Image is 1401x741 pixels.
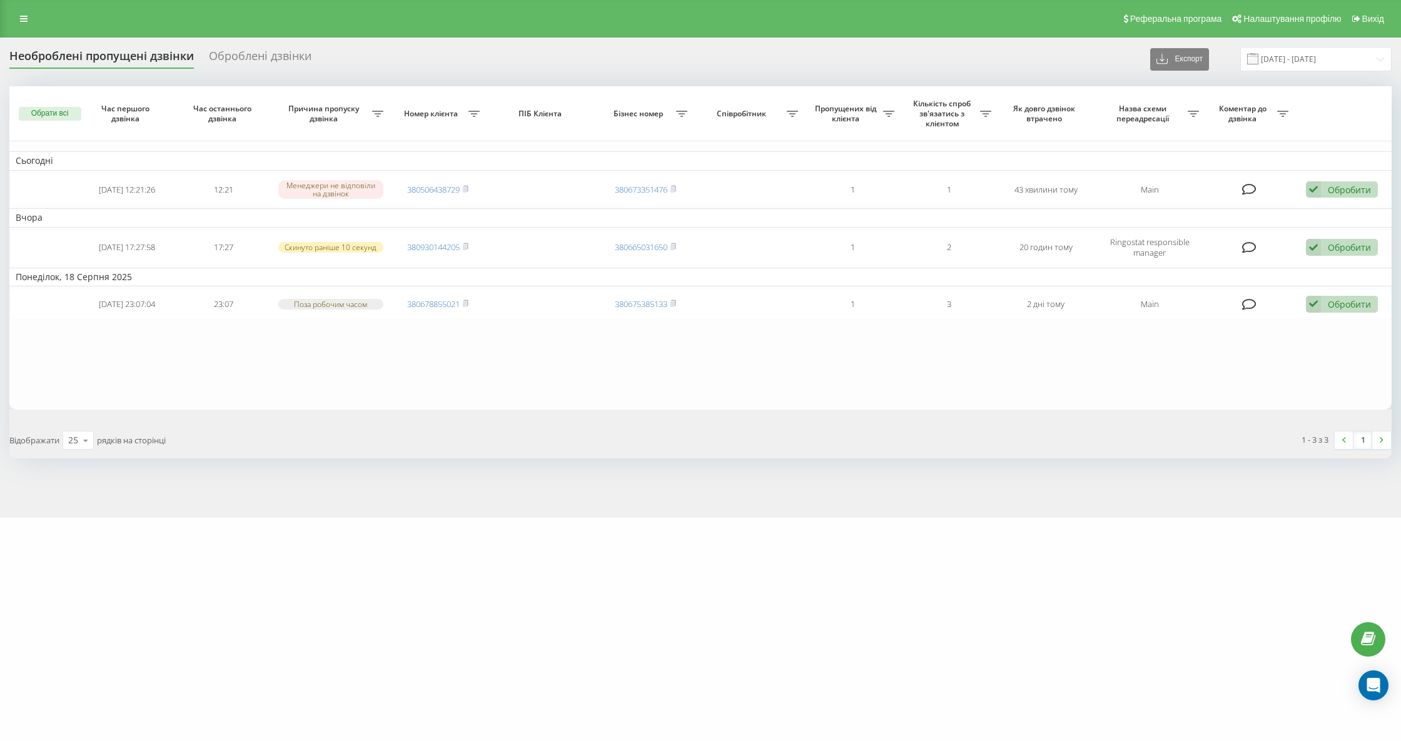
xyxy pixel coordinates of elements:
[804,289,901,320] td: 1
[1243,14,1341,24] span: Налаштування профілю
[1353,431,1372,449] a: 1
[811,104,884,123] span: Пропущених від клієнта
[278,180,383,199] div: Менеджери не відповіли на дзвінок
[497,109,585,119] span: ПІБ Клієнта
[1302,433,1328,446] div: 1 - 3 з 3
[998,289,1095,320] td: 2 дні тому
[186,104,261,123] span: Час останнього дзвінка
[1130,14,1222,24] span: Реферальна програма
[1095,173,1205,206] td: Main
[9,435,59,446] span: Відображати
[901,230,998,265] td: 2
[998,230,1095,265] td: 20 годин тому
[1358,670,1388,700] div: Open Intercom Messenger
[278,299,383,310] div: Поза робочим часом
[1095,230,1205,265] td: Ringostat responsible manager
[9,208,1392,227] td: Вчора
[9,268,1392,286] td: Понеділок, 18 Серпня 2025
[175,173,272,206] td: 12:21
[907,99,980,128] span: Кількість спроб зв'язатись з клієнтом
[615,241,667,253] a: 380665031650
[615,298,667,310] a: 380675385133
[9,49,194,69] div: Необроблені пропущені дзвінки
[1211,104,1278,123] span: Коментар до дзвінка
[9,151,1392,170] td: Сьогодні
[804,173,901,206] td: 1
[407,298,460,310] a: 380678855021
[79,289,176,320] td: [DATE] 23:07:04
[278,104,372,123] span: Причина пропуску дзвінка
[901,289,998,320] td: 3
[175,230,272,265] td: 17:27
[68,434,78,446] div: 25
[407,184,460,195] a: 380506438729
[97,435,166,446] span: рядків на сторінці
[1008,104,1084,123] span: Як довго дзвінок втрачено
[89,104,164,123] span: Час першого дзвінка
[1328,298,1371,310] div: Обробити
[1362,14,1384,24] span: Вихід
[1328,184,1371,196] div: Обробити
[209,49,311,69] div: Оброблені дзвінки
[700,109,787,119] span: Співробітник
[615,184,667,195] a: 380673351476
[901,173,998,206] td: 1
[1095,289,1205,320] td: Main
[175,289,272,320] td: 23:07
[998,173,1095,206] td: 43 хвилини тому
[804,230,901,265] td: 1
[407,241,460,253] a: 380930144205
[1328,241,1371,253] div: Обробити
[278,242,383,253] div: Скинуто раніше 10 секунд
[79,173,176,206] td: [DATE] 12:21:26
[1150,48,1209,71] button: Експорт
[396,109,469,119] span: Номер клієнта
[19,107,81,121] button: Обрати всі
[1101,104,1188,123] span: Назва схеми переадресації
[79,230,176,265] td: [DATE] 17:27:58
[603,109,676,119] span: Бізнес номер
